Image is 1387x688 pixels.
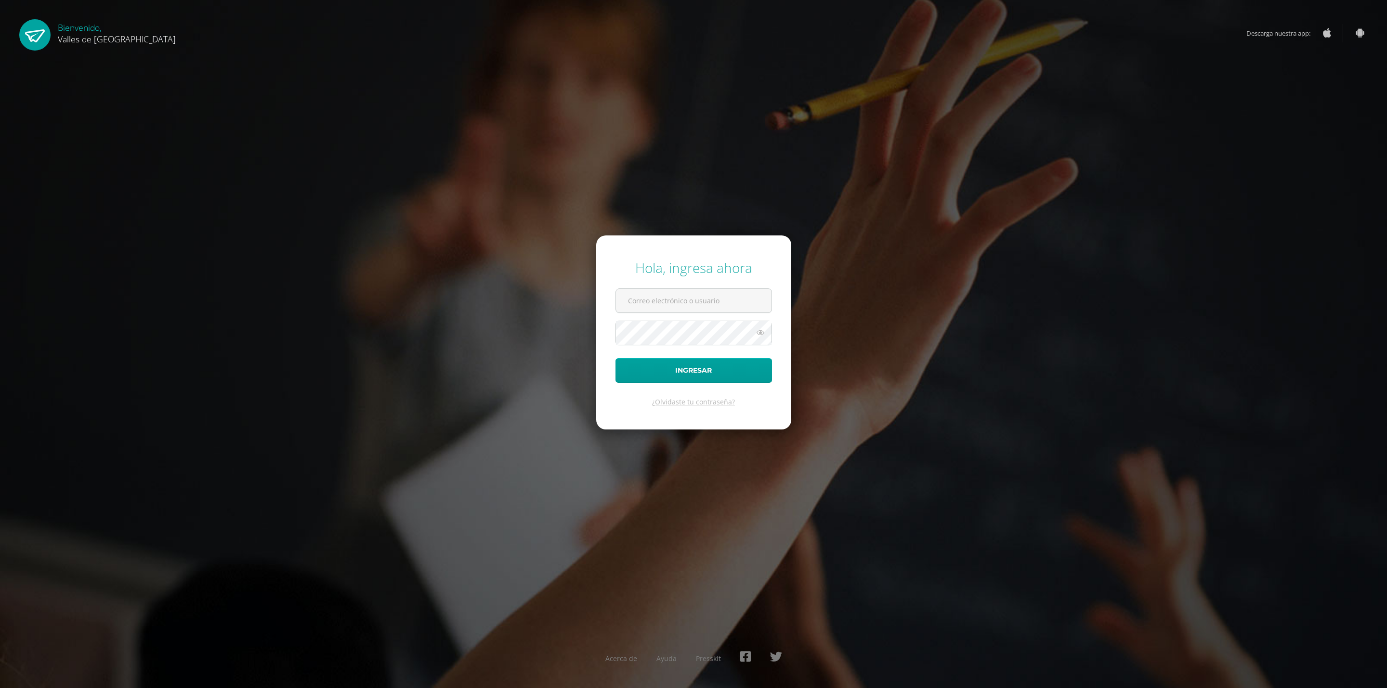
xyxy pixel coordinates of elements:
button: Ingresar [615,358,772,383]
a: ¿Olvidaste tu contraseña? [652,397,735,406]
a: Presskit [696,654,721,663]
span: Descarga nuestra app: [1246,24,1320,42]
a: Acerca de [605,654,637,663]
span: Valles de [GEOGRAPHIC_DATA] [58,33,176,45]
input: Correo electrónico o usuario [616,289,772,312]
a: Ayuda [656,654,677,663]
div: Hola, ingresa ahora [615,259,772,277]
div: Bienvenido, [58,19,176,45]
